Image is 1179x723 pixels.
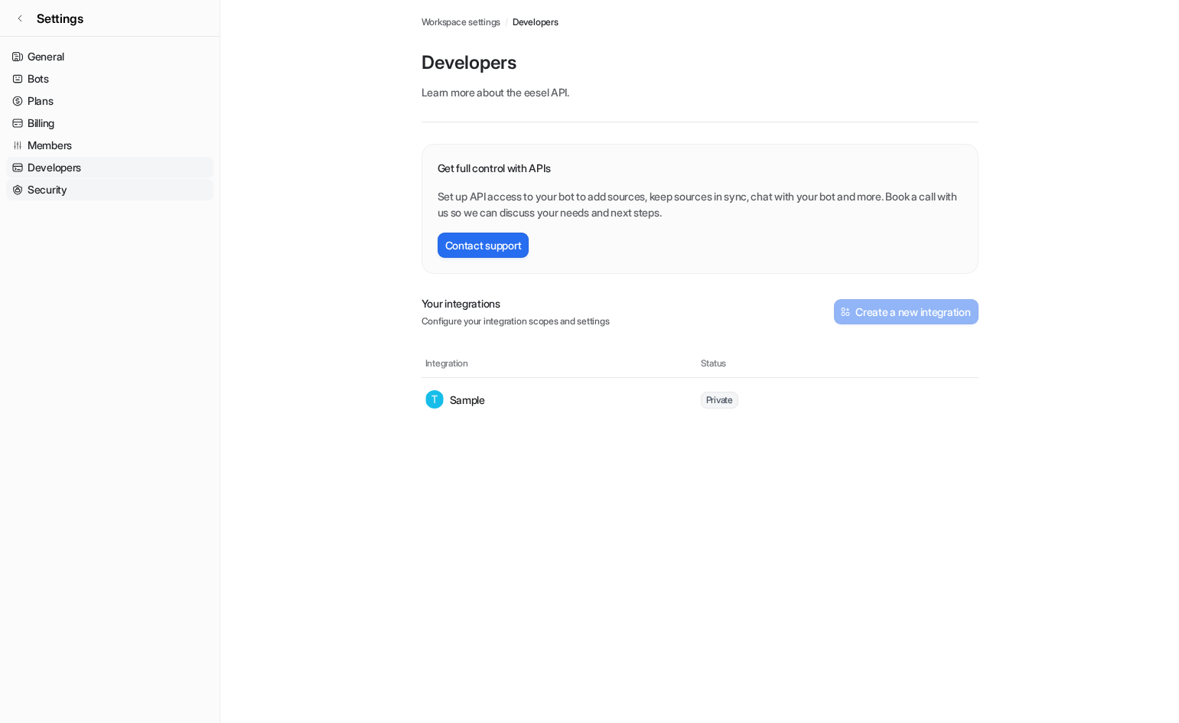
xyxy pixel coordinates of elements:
[700,356,975,371] th: Status
[438,233,529,258] button: Contact support
[438,188,962,220] p: Set up API access to your bot to add sources, keep sources in sync, chat with your bot and more. ...
[6,157,213,178] a: Developers
[438,160,962,176] p: Get full control with APIs
[855,304,970,320] h2: Create a new integration
[6,112,213,134] a: Billing
[6,135,213,156] a: Members
[6,68,213,90] a: Bots
[701,392,738,409] span: Private
[450,392,485,408] p: Sample
[422,295,610,311] p: Your integrations
[422,15,501,29] a: Workspace settings
[422,86,569,99] span: Learn more about the .
[422,50,979,75] p: Developers
[6,90,213,112] a: Plans
[505,15,508,29] span: /
[834,299,978,324] button: Create a new integration
[524,86,567,99] a: eesel API
[513,15,559,29] a: Developers
[6,179,213,200] a: Security
[6,46,213,67] a: General
[425,356,700,371] th: Integration
[37,9,83,28] span: Settings
[422,314,610,328] p: Configure your integration scopes and settings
